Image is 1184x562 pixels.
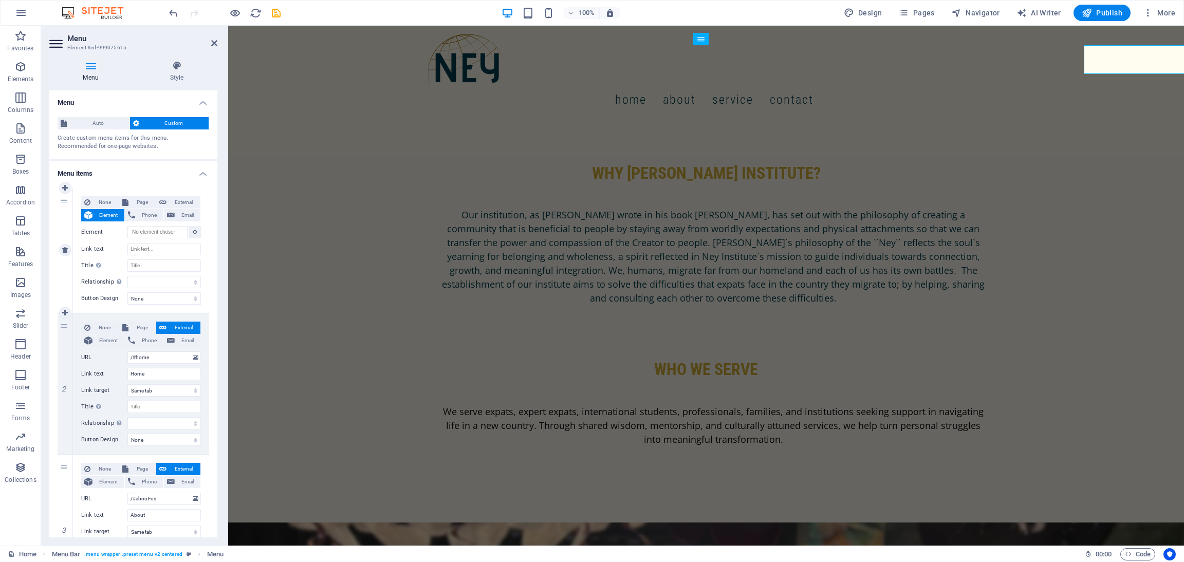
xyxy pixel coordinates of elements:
[127,509,201,521] input: Link text...
[130,117,209,129] button: Custom
[164,476,200,488] button: Email
[8,106,33,114] p: Columns
[605,8,615,17] i: On resize automatically adjust zoom level to fit chosen device.
[119,322,156,334] button: Page
[127,401,201,413] input: Title
[119,463,156,475] button: Page
[7,44,33,52] p: Favorites
[81,509,127,521] label: Link text
[1082,8,1122,18] span: Publish
[84,548,182,560] span: . menu-wrapper .preset-menu-v2-centered
[81,292,127,305] label: Button Design
[81,322,119,334] button: None
[49,90,217,109] h4: Menu
[249,7,262,19] button: reload
[59,7,136,19] img: Editor Logo
[81,463,119,475] button: None
[138,334,160,347] span: Phone
[178,476,197,488] span: Email
[178,209,197,221] span: Email
[81,368,127,380] label: Link text
[207,548,224,560] span: Click to select. Double-click to edit
[11,229,30,237] p: Tables
[127,493,201,505] input: URL...
[81,209,124,221] button: Element
[81,259,127,272] label: Title
[1016,8,1061,18] span: AI Writer
[1125,548,1151,560] span: Code
[67,34,217,43] h2: Menu
[563,7,600,19] button: 100%
[164,209,200,221] button: Email
[52,548,81,560] span: Click to select. Double-click to edit
[81,243,127,255] label: Link text
[96,476,121,488] span: Element
[8,75,34,83] p: Elements
[1074,5,1131,21] button: Publish
[57,385,71,393] em: 2
[127,368,201,380] input: Link text...
[132,196,153,209] span: Page
[6,445,34,453] p: Marketing
[81,476,124,488] button: Element
[1103,550,1104,558] span: :
[1143,8,1175,18] span: More
[1085,548,1112,560] h6: Session time
[119,196,156,209] button: Page
[125,476,163,488] button: Phone
[49,161,217,180] h4: Menu items
[11,414,30,422] p: Forms
[57,526,71,534] em: 3
[156,322,200,334] button: External
[840,5,886,21] div: Design (Ctrl+Alt+Y)
[81,384,127,397] label: Link target
[81,401,127,413] label: Title
[127,259,201,272] input: Title
[156,196,200,209] button: External
[125,209,163,221] button: Phone
[156,463,200,475] button: External
[164,334,200,347] button: Email
[170,463,197,475] span: External
[132,463,153,475] span: Page
[81,493,127,505] label: URL
[142,117,206,129] span: Custom
[1120,548,1155,560] button: Code
[6,198,35,207] p: Accordion
[58,117,129,129] button: Auto
[58,134,209,151] div: Create custom menu items for this menu. Recommended for one-page websites.
[840,5,886,21] button: Design
[81,526,127,538] label: Link target
[138,209,160,221] span: Phone
[579,7,595,19] h6: 100%
[178,334,197,347] span: Email
[13,322,29,330] p: Slider
[127,243,201,255] input: Link text...
[270,7,282,19] button: save
[844,8,882,18] span: Design
[125,334,163,347] button: Phone
[1163,548,1176,560] button: Usercentrics
[81,434,127,446] label: Button Design
[81,226,127,238] label: Element
[10,291,31,299] p: Images
[127,351,201,364] input: URL...
[1096,548,1112,560] span: 00 00
[81,351,127,364] label: URL
[96,209,121,221] span: Element
[136,61,217,82] h4: Style
[947,5,1004,21] button: Navigator
[5,476,36,484] p: Collections
[52,548,224,560] nav: breadcrumb
[10,352,31,361] p: Header
[898,8,934,18] span: Pages
[170,322,197,334] span: External
[12,167,29,176] p: Boxes
[8,260,33,268] p: Features
[9,137,32,145] p: Content
[94,463,116,475] span: None
[94,196,116,209] span: None
[229,7,241,19] button: Click here to leave preview mode and continue editing
[11,383,30,391] p: Footer
[96,334,121,347] span: Element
